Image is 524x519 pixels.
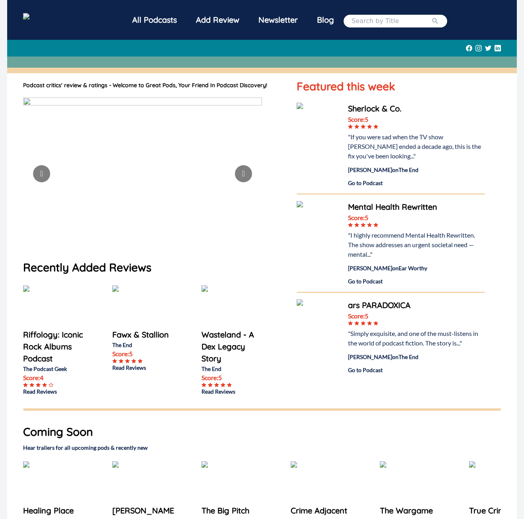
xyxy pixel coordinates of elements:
[201,365,265,373] p: The End
[186,10,249,30] a: Add Review
[348,103,485,115] a: Sherlock & Co.
[23,443,501,452] h2: Hear trailers for all upcoming pods & recently new
[112,461,156,505] img: Nick Jr’s Rise & Shine
[23,81,281,90] h1: Podcast critics' review & ratings - Welcome to Great Pods, Your Friend In Podcast Discovery!
[23,285,66,329] img: Riffology: Iconic Rock Albums Podcast
[348,201,485,213] a: Mental Health Rewritten
[348,329,485,348] div: "Simply exquisite, and one of the must-listens in the world of podcast fiction. The story is..."
[249,10,307,32] a: Newsletter
[23,373,87,382] p: Score: 4
[33,165,50,182] button: Go to previous slide
[112,363,176,372] a: Read Reviews
[112,349,176,359] p: Score: 5
[249,10,307,30] div: Newsletter
[23,505,87,517] a: Healing Place
[201,373,265,382] p: Score: 5
[201,387,265,396] a: Read Reviews
[201,329,265,365] a: Wasteland - A Dex Legacy Story
[469,461,512,505] img: True Crime Tonight
[348,166,485,174] div: [PERSON_NAME] on The End
[307,10,344,30] a: Blog
[348,179,485,187] a: Go to Podcast
[297,299,340,343] img: ars PARADOXICA
[23,423,501,440] h1: Coming Soon
[23,329,87,365] a: Riffology: Iconic Rock Albums Podcast
[23,259,281,276] h1: Recently Added Reviews
[201,461,245,505] img: The Big Pitch with Jimmy Carr
[235,165,252,182] button: Go to next slide
[23,13,62,23] img: GreatPods
[297,103,340,146] img: Sherlock & Co.
[112,329,176,341] a: Fawx & Stallion
[348,115,485,124] div: Score: 5
[348,132,485,161] div: "If you were sad when the TV show [PERSON_NAME] ended a decade ago, this is the fix you've been l...
[123,10,186,30] div: All Podcasts
[291,505,354,517] a: Crime Adjacent
[380,461,423,505] img: The Wargame
[348,311,485,321] div: Score: 5
[123,10,186,32] a: All Podcasts
[348,366,485,374] a: Go to Podcast
[23,387,87,396] a: Read Reviews
[112,341,176,349] p: The End
[297,201,340,244] img: Mental Health Rewritten
[23,98,262,250] img: image
[23,461,66,505] img: Healing Place
[348,277,485,285] a: Go to Podcast
[291,461,334,505] img: Crime Adjacent
[201,285,245,329] img: Wasteland - A Dex Legacy Story
[352,16,431,26] input: Search by Title
[348,299,485,311] a: ars PARADOXICA
[380,505,444,517] a: The Wargame
[348,264,485,272] div: [PERSON_NAME] on Ear Worthy
[112,285,156,329] img: Fawx & Stallion
[297,78,485,95] h1: Featured this week
[348,213,485,222] div: Score: 5
[348,353,485,361] div: [PERSON_NAME] on The End
[348,230,485,259] div: "I highly recommend Mental Health Rewritten. The show addresses an urgent societal need — mental..."
[23,365,87,373] p: The Podcast Geek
